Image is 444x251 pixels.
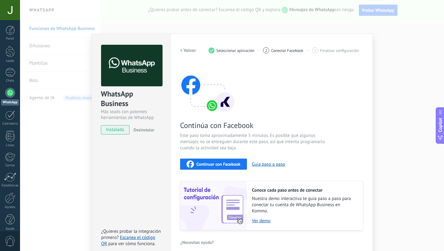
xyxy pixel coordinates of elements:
[1,122,19,126] div: Calendario
[265,48,267,53] span: 2
[314,48,316,53] span: 3
[320,48,359,53] span: Finalizar configuración
[131,125,154,134] button: Desinstalar
[101,125,129,134] span: instalado
[101,89,162,109] div: WhatsApp Business
[1,205,19,209] div: Ajustes
[252,218,357,224] a: Ver demo
[196,162,240,166] span: Continuar con Facebook
[1,59,19,63] div: Leads
[108,241,155,247] span: para ver cómo funciona.
[180,240,214,245] span: ¿Necesitas ayuda?
[252,196,357,214] span: Nuestra demo interactiva te guía paso a paso para conectar tu cuenta de WhatsApp Business en Kommo.
[101,45,162,87] img: logo_main.png
[252,187,357,193] h2: Conoce cada paso antes de conectar
[1,79,19,83] div: Chats
[180,159,247,170] button: Continuar con Facebook
[101,235,155,247] a: Escanea el código QR
[1,164,19,168] div: Correo
[101,109,162,121] div: Más leads con potentes herramientas de WhatsApp
[437,118,443,132] span: Copilot
[1,143,19,147] div: Listas
[180,238,214,247] button: ¿Necesitas ayuda?
[1,37,19,41] div: Panel
[180,48,196,53] h2: < Volver
[1,184,19,188] div: Estadísticas
[180,133,327,151] span: Este paso toma aproximadamente 5 minutos. Es posible que algunos mensajes no se entreguen durante...
[271,48,303,53] span: Conectar Facebook
[252,161,285,167] button: Guía paso a paso
[180,63,236,113] img: connect with facebook
[134,127,154,133] span: Desinstalar
[101,228,161,240] span: ¿Quieres probar la integración primero?
[216,48,255,53] span: Seleccionar aplicación
[1,227,19,231] div: Ayuda
[180,121,327,130] span: Continúa con Facebook
[1,100,19,105] div: WhatsApp
[180,45,196,56] button: < Volver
